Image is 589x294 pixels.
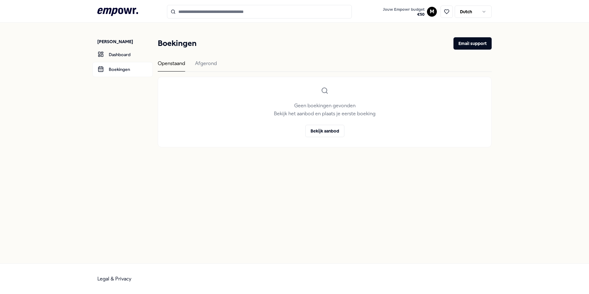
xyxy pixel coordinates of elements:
[167,5,352,18] input: Search for products, categories or subcategories
[195,59,217,71] div: Afgerond
[97,39,153,45] p: [PERSON_NAME]
[274,102,376,117] p: Geen boekingen gevonden Bekijk het aanbod en plaats je eerste boeking
[92,47,153,62] a: Dashboard
[427,7,437,17] button: M
[453,37,492,50] button: Email support
[382,6,426,18] button: Jouw Empowr budget€50
[305,125,344,137] button: Bekijk aanbod
[97,276,132,282] a: Legal & Privacy
[380,5,427,18] a: Jouw Empowr budget€50
[383,12,424,17] span: € 50
[383,7,424,12] span: Jouw Empowr budget
[158,59,185,71] div: Openstaand
[158,37,197,50] h1: Boekingen
[92,62,153,77] a: Boekingen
